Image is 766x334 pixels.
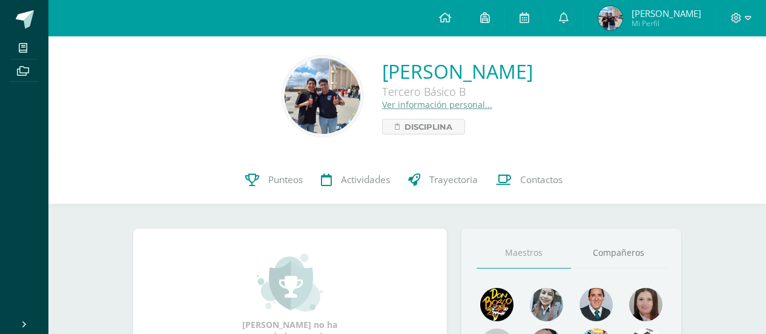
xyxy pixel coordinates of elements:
span: Disciplina [404,119,452,134]
div: Tercero Básico B [382,84,533,99]
span: Actividades [341,173,390,186]
img: achievement_small.png [257,252,323,313]
span: Contactos [520,173,563,186]
a: Contactos [487,156,572,204]
a: Ver información personal... [382,99,492,110]
span: [PERSON_NAME] [632,7,701,19]
img: 67c3d6f6ad1c930a517675cdc903f95f.png [629,288,662,321]
img: 45bd7986b8947ad7e5894cbc9b781108.png [530,288,563,321]
img: 29fc2a48271e3f3676cb2cb292ff2552.png [480,288,513,321]
a: Compañeros [571,238,666,269]
a: Trayectoria [399,156,487,204]
a: Disciplina [382,119,465,135]
img: f66163e901d91b21c8cec0638fbfd2e8.png [598,6,622,30]
a: Punteos [236,156,312,204]
span: Trayectoria [429,173,478,186]
span: Punteos [268,173,303,186]
img: eec80b72a0218df6e1b0c014193c2b59.png [579,288,613,321]
a: [PERSON_NAME] [382,58,533,84]
a: Actividades [312,156,399,204]
span: Mi Perfil [632,18,701,28]
img: 76fd2dbd7e63389734974b0a687bbbec.png [285,58,360,134]
a: Maestros [477,238,572,269]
